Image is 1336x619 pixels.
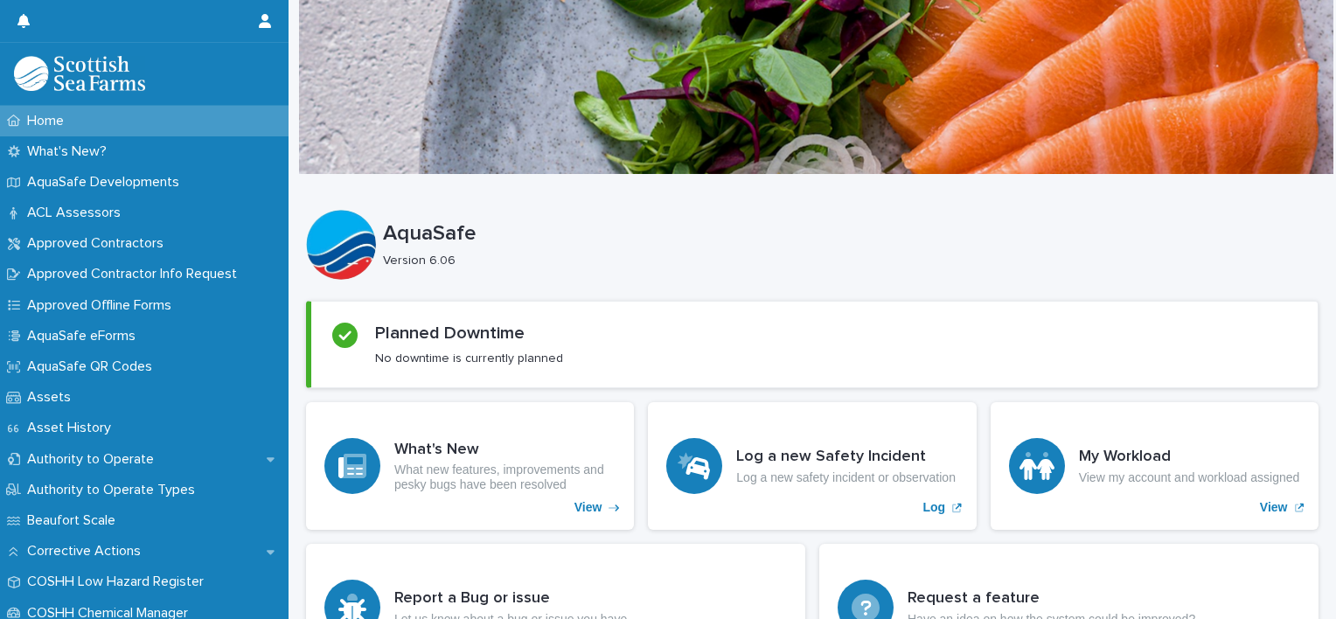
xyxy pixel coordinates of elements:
p: Authority to Operate Types [20,482,209,498]
p: Authority to Operate [20,451,168,468]
p: Approved Contractor Info Request [20,266,251,282]
p: AquaSafe [383,221,1312,247]
a: View [991,402,1319,530]
h3: My Workload [1079,448,1300,467]
p: What's New? [20,143,121,160]
p: Asset History [20,420,125,436]
p: Approved Offline Forms [20,297,185,314]
p: What new features, improvements and pesky bugs have been resolved [394,463,616,492]
p: Version 6.06 [383,254,1305,268]
a: Log [648,402,976,530]
p: AquaSafe eForms [20,328,150,344]
p: Corrective Actions [20,543,155,560]
p: AquaSafe Developments [20,174,193,191]
img: bPIBxiqnSb2ggTQWdOVV [14,56,145,91]
h2: Planned Downtime [375,323,525,344]
p: COSHH Low Hazard Register [20,574,218,590]
h3: Log a new Safety Incident [736,448,956,467]
p: Home [20,113,78,129]
h3: Request a feature [908,589,1195,609]
p: View my account and workload assigned [1079,470,1300,485]
p: ACL Assessors [20,205,135,221]
p: View [1260,500,1288,515]
p: Log a new safety incident or observation [736,470,956,485]
h3: Report a Bug or issue [394,589,627,609]
a: View [306,402,634,530]
h3: What's New [394,441,616,460]
p: No downtime is currently planned [375,351,563,366]
p: Beaufort Scale [20,512,129,529]
p: View [574,500,602,515]
p: Assets [20,389,85,406]
p: Log [923,500,946,515]
p: Approved Contractors [20,235,177,252]
p: AquaSafe QR Codes [20,358,166,375]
